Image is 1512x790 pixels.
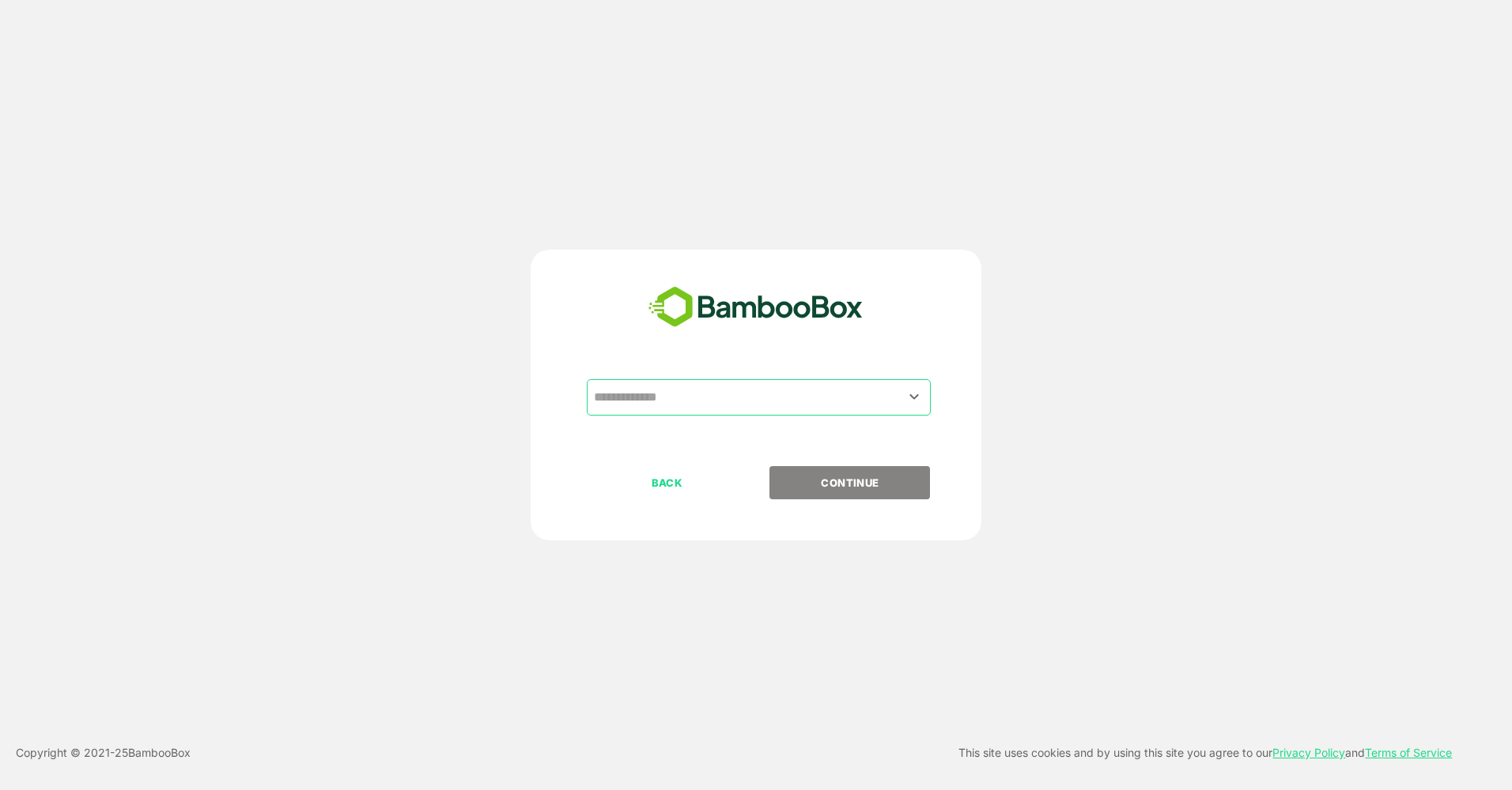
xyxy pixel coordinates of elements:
[640,281,871,333] img: bamboobox
[771,474,929,491] p: CONTINUE
[588,474,747,491] p: BACK
[1365,746,1452,759] a: Terms of Service
[904,386,925,408] button: Open
[587,466,747,499] button: BACK
[1272,746,1345,759] a: Privacy Policy
[16,743,191,762] p: Copyright © 2021- 25 BambooBox
[769,466,930,499] button: CONTINUE
[958,743,1452,762] p: This site uses cookies and by using this site you agree to our and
